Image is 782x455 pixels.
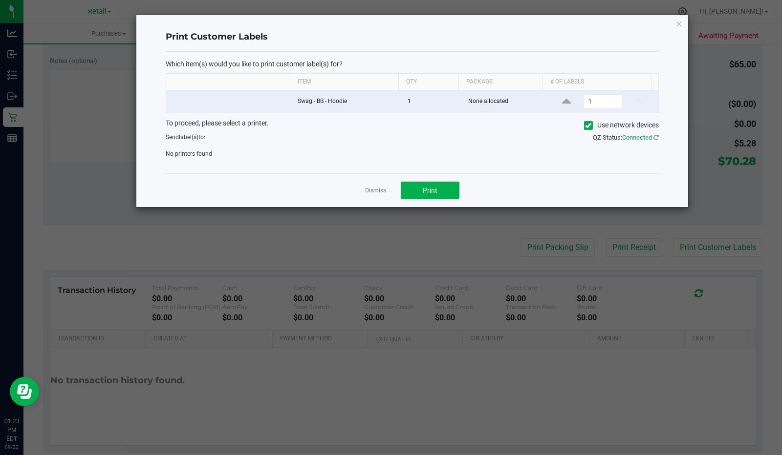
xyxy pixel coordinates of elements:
h4: Print Customer Labels [166,31,659,43]
td: Swag - BB - Hoodie [292,90,402,113]
th: Package [458,74,543,90]
p: Which item(s) would you like to print customer label(s) for? [166,60,659,68]
th: # of labels [543,74,651,90]
iframe: Resource center [10,377,39,406]
span: Send to: [166,134,205,141]
th: Item [290,74,398,90]
td: 1 [402,90,463,113]
button: Print [401,182,459,199]
span: No printers found [166,150,212,157]
span: QZ Status: [593,134,659,141]
div: To proceed, please select a printer. [158,118,666,133]
span: Print [423,186,437,194]
td: None allocated [462,90,548,113]
a: Dismiss [365,186,386,195]
span: Connected [622,134,652,141]
label: Use network devices [584,120,659,130]
span: label(s) [179,134,198,141]
th: Qty [398,74,458,90]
